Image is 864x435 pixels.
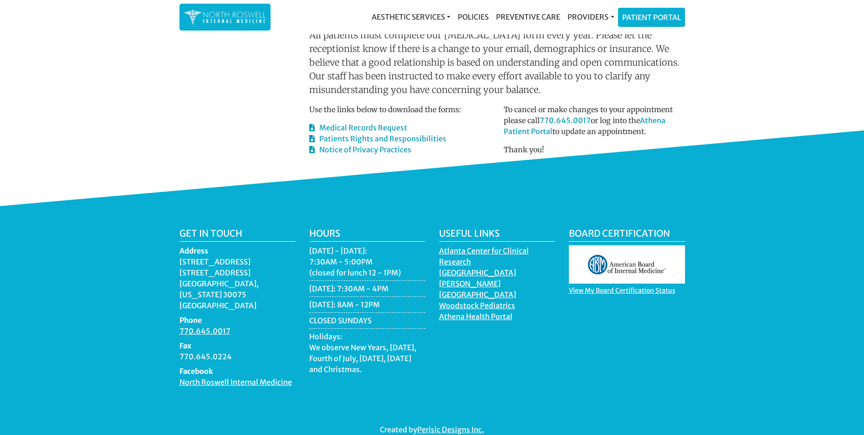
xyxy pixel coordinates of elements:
dd: 770.645.0224 [179,351,296,362]
a: Patients Rights and Responsibilities [309,134,446,143]
li: CLOSED SUNDAYS [309,315,425,329]
h5: Board Certification [569,228,685,242]
p: To cancel or make changes to your appointment please call or log into the to update an appointment. [504,104,685,137]
li: [DATE] - [DATE]: 7:30AM - 5:00PM (closed for lunch 12 - 1PM) [309,245,425,281]
a: View My Board Certification Status [569,286,675,297]
a: Medical Records Request [309,123,407,132]
li: Holidays: We observe New Years, [DATE], Fourth of July, [DATE], [DATE] and Christmas. [309,331,425,377]
dt: Fax [179,340,296,351]
p: All patients must complete our [MEDICAL_DATA] form every year. Please let the receptionist know i... [309,28,685,97]
a: Woodstock Pediatrics [439,301,515,312]
img: aboim_logo.gif [569,245,685,284]
a: Policies [454,8,492,26]
dt: Phone [179,315,296,326]
h5: Hours [309,228,425,242]
img: North Roswell Internal Medicine [184,8,266,26]
a: North Roswell Internal Medicine [179,378,292,389]
a: [GEOGRAPHIC_DATA][PERSON_NAME] [439,268,516,290]
a: Patient Portal [619,8,685,26]
p: Use the links below to download the forms: [309,104,491,115]
h5: Get in touch [179,228,296,242]
li: [DATE]: 7:30AM - 4PM [309,283,425,297]
dd: [STREET_ADDRESS] [STREET_ADDRESS] [GEOGRAPHIC_DATA], [US_STATE] 30075 [GEOGRAPHIC_DATA] [179,256,296,311]
p: Thank you! [504,144,685,155]
h5: Useful Links [439,228,555,242]
a: [GEOGRAPHIC_DATA] [439,290,516,301]
p: Created by [179,424,685,435]
a: Preventive Care [492,8,564,26]
a: Providers [564,8,618,26]
dt: Address [179,245,296,256]
a: Aesthetic Services [368,8,454,26]
a: Athena Health Portal [439,312,512,323]
li: [DATE]: 8AM - 12PM [309,299,425,313]
dt: Facebook [179,366,296,377]
a: 770.645.0017 [540,116,591,125]
a: Athena Patient Portal [504,116,665,136]
a: 770.645.0017 [179,326,230,338]
a: Notice of Privacy Practices [309,145,411,154]
a: Atlanta Center for Clinical Research [439,246,529,269]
